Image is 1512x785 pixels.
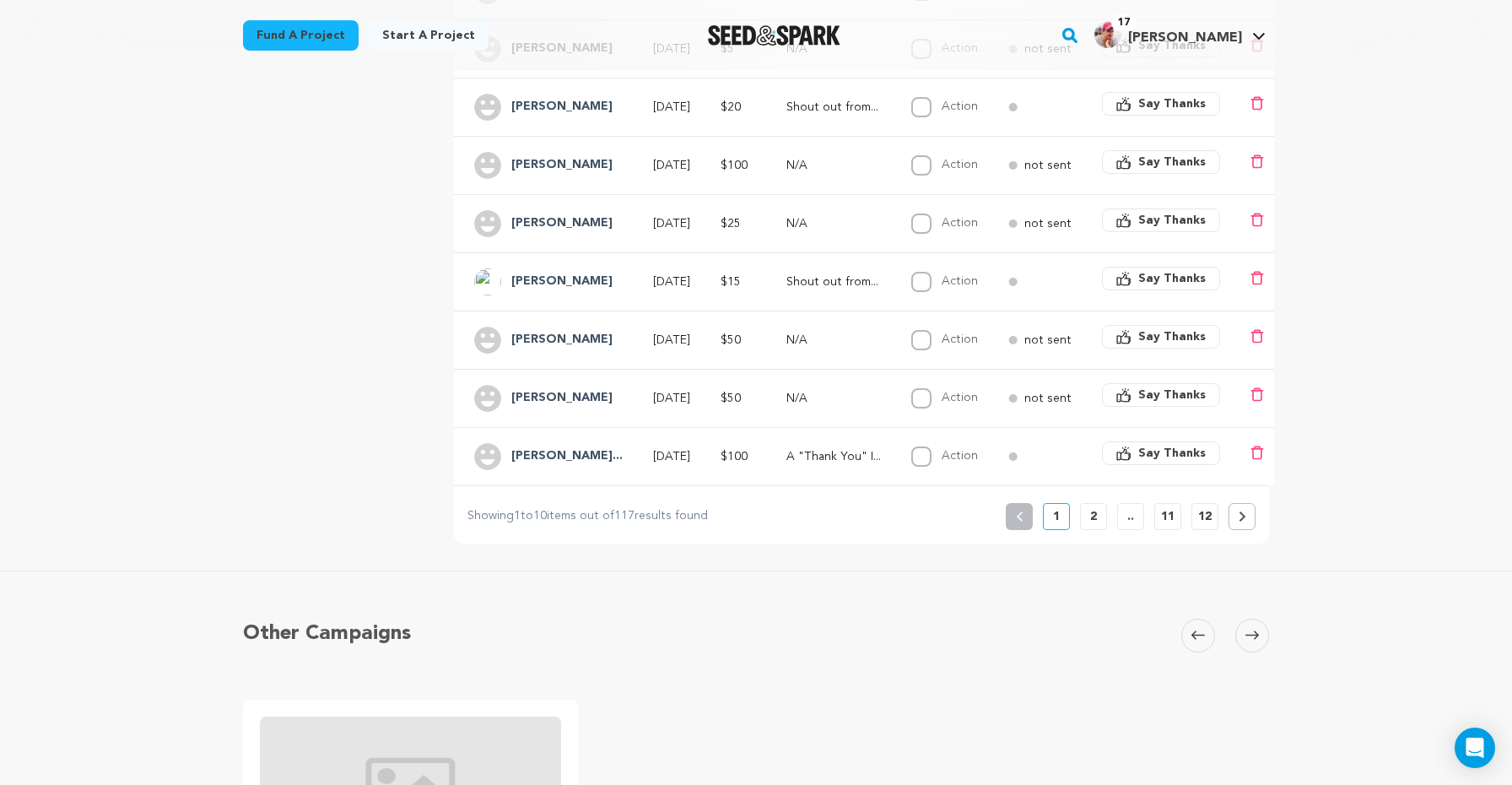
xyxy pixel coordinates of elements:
img: user.png [474,94,501,121]
span: [PERSON_NAME] [1128,31,1242,45]
img: Seed&Spark Logo Dark Mode [708,25,840,46]
img: 73bbabdc3393ef94.png [1094,21,1121,48]
a: Start a project [369,20,489,51]
p: 11 [1161,508,1174,525]
p: N/A [786,390,881,407]
label: Action [942,159,978,171]
p: Shout out from On The Shoulders of Giants [786,273,881,290]
button: Say Thanks [1102,208,1220,232]
p: Showing to items out of results found [467,506,708,527]
p: N/A [786,157,881,174]
h5: Other Campaigns [243,619,411,649]
h4: Julian Hebenstreit [511,447,623,467]
p: not sent [1024,215,1072,232]
button: 12 [1191,503,1218,530]
span: $100 [721,451,748,463]
button: Say Thanks [1102,267,1220,290]
p: [DATE] [653,273,690,290]
div: Scott D.'s Profile [1094,21,1242,48]
span: Say Thanks [1138,328,1206,345]
button: Say Thanks [1102,383,1220,407]
h4: Patrick Gutman [511,272,613,292]
button: Say Thanks [1102,441,1220,465]
button: .. [1117,503,1144,530]
span: 1 [514,510,521,522]
img: user.png [474,385,501,412]
label: Action [942,100,978,112]
p: N/A [786,332,881,349]
p: not sent [1024,390,1072,407]
span: Say Thanks [1138,95,1206,112]
img: ACg8ocINJMRhvEArMpYZAzvWUde2SOFxQ9A4E0vGs0_otWnc-mFGtsHV=s96-c [474,268,501,295]
h4: Frankie Lopez [511,388,613,409]
span: Say Thanks [1138,270,1206,287]
p: .. [1127,508,1134,525]
p: N/A [786,215,881,232]
p: 12 [1198,508,1212,525]
label: Action [942,333,978,345]
span: $50 [721,392,741,404]
p: [DATE] [653,157,690,174]
img: user.png [474,152,501,179]
img: user.png [474,443,501,470]
span: 117 [614,510,634,522]
p: A "Thank You" In The Film Credits [786,448,881,465]
span: $25 [721,218,741,230]
h4: James Viceconte [511,155,613,176]
img: user.png [474,210,501,237]
h4: Robin Chalifour [511,214,613,234]
span: Say Thanks [1138,154,1206,171]
button: 2 [1080,503,1107,530]
div: Open Intercom Messenger [1455,728,1495,768]
h4: Nadia Galeassi [511,97,613,117]
span: Scott D.'s Profile [1091,18,1269,53]
h4: James Willie [511,330,613,350]
p: not sent [1024,157,1072,174]
img: user.png [474,327,501,354]
span: $15 [721,276,741,288]
button: Say Thanks [1102,150,1220,174]
span: 17 [1111,14,1137,31]
label: Action [942,275,978,287]
button: 11 [1154,503,1181,530]
span: $100 [721,160,748,171]
p: [DATE] [653,332,690,349]
span: $20 [721,101,741,113]
p: [DATE] [653,215,690,232]
a: Seed&Spark Homepage [708,25,840,46]
label: Action [942,450,978,462]
p: 1 [1053,508,1060,525]
p: [DATE] [653,390,690,407]
p: Shout out from On The Shoulders of Giants [786,99,881,116]
p: [DATE] [653,99,690,116]
p: 2 [1090,508,1097,525]
span: Say Thanks [1138,212,1206,229]
button: Say Thanks [1102,325,1220,349]
a: Scott D.'s Profile [1091,18,1269,48]
label: Action [942,392,978,403]
p: [DATE] [653,448,690,465]
span: 10 [533,510,547,522]
label: Action [942,217,978,229]
span: Say Thanks [1138,445,1206,462]
button: Say Thanks [1102,92,1220,116]
p: not sent [1024,332,1072,349]
span: Say Thanks [1138,387,1206,403]
span: $50 [721,334,741,346]
a: Fund a project [243,20,359,51]
button: 1 [1043,503,1070,530]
